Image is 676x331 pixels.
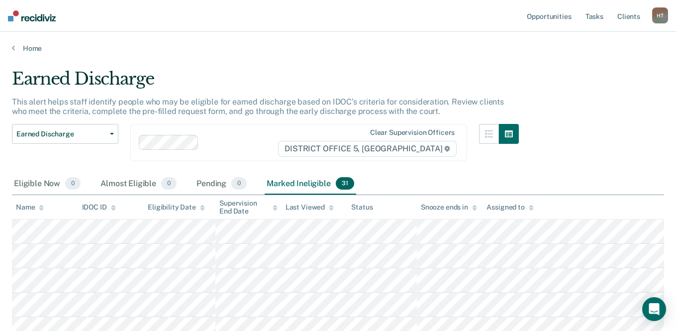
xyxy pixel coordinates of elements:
div: Marked Ineligible31 [265,173,356,195]
span: Earned Discharge [16,130,106,138]
span: 0 [231,177,247,190]
div: Name [16,203,44,212]
span: DISTRICT OFFICE 5, [GEOGRAPHIC_DATA] [278,141,457,157]
p: This alert helps staff identify people who may be eligible for earned discharge based on IDOC’s c... [12,97,504,116]
span: 31 [336,177,354,190]
div: Status [351,203,373,212]
div: Last Viewed [286,203,334,212]
div: Assigned to [486,203,533,212]
div: Open Intercom Messenger [642,297,666,321]
span: 0 [161,177,177,190]
div: Pending0 [194,173,249,195]
div: IDOC ID [82,203,116,212]
div: Clear supervision officers [370,128,455,137]
div: Supervision End Date [219,199,278,216]
div: H T [652,7,668,23]
a: Home [12,44,664,53]
div: Snooze ends in [421,203,477,212]
button: HT [652,7,668,23]
div: Earned Discharge [12,69,519,97]
div: Eligibility Date [148,203,205,212]
div: Eligible Now0 [12,173,83,195]
button: Earned Discharge [12,124,118,144]
img: Recidiviz [8,10,56,21]
span: 0 [65,177,81,190]
div: Almost Eligible0 [98,173,179,195]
